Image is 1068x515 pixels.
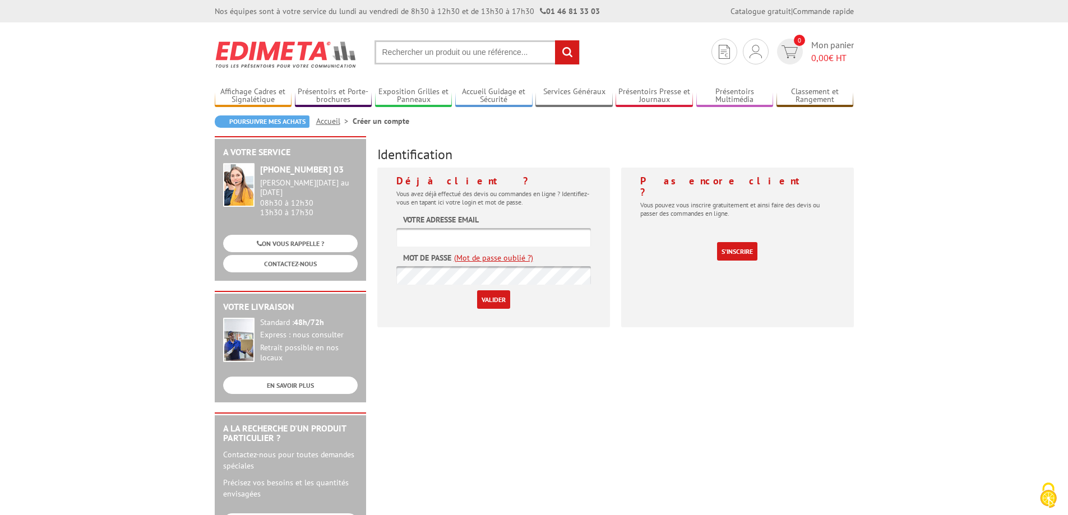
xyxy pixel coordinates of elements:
a: Affichage Cadres et Signalétique [215,87,292,105]
h2: A votre service [223,147,358,157]
div: Nos équipes sont à votre service du lundi au vendredi de 8h30 à 12h30 et de 13h30 à 17h30 [215,6,600,17]
a: Présentoirs Presse et Journaux [616,87,693,105]
strong: 48h/72h [294,317,324,327]
span: 0 [794,35,805,46]
p: Vous pouvez vous inscrire gratuitement et ainsi faire des devis ou passer des commandes en ligne. [640,201,835,217]
p: Contactez-nous pour toutes demandes spéciales [223,449,358,471]
label: Mot de passe [403,252,451,263]
a: (Mot de passe oublié ?) [454,252,533,263]
div: [PERSON_NAME][DATE] au [DATE] [260,178,358,197]
a: Classement et Rangement [776,87,854,105]
a: Catalogue gratuit [731,6,791,16]
a: Accueil [316,116,353,126]
img: devis rapide [782,45,798,58]
button: Cookies (fenêtre modale) [1029,477,1068,515]
a: Commande rapide [793,6,854,16]
span: Mon panier [811,39,854,64]
strong: 01 46 81 33 03 [540,6,600,16]
span: € HT [811,52,854,64]
a: Poursuivre mes achats [215,115,309,128]
input: Rechercher un produit ou une référence... [375,40,580,64]
p: Précisez vos besoins et les quantités envisagées [223,477,358,499]
img: widget-livraison.jpg [223,318,255,362]
div: Express : nous consulter [260,330,358,340]
li: Créer un compte [353,115,409,127]
h4: Pas encore client ? [640,175,835,198]
h2: Votre livraison [223,302,358,312]
a: Exposition Grilles et Panneaux [375,87,452,105]
p: Vous avez déjà effectué des devis ou commandes en ligne ? Identifiez-vous en tapant ici votre log... [396,189,591,206]
div: 08h30 à 12h30 13h30 à 17h30 [260,178,358,217]
div: Retrait possible en nos locaux [260,343,358,363]
div: Standard : [260,318,358,328]
img: widget-service.jpg [223,163,255,207]
input: Valider [477,290,510,309]
img: Cookies (fenêtre modale) [1034,481,1062,509]
a: ON VOUS RAPPELLE ? [223,235,358,252]
a: EN SAVOIR PLUS [223,377,358,394]
strong: [PHONE_NUMBER] 03 [260,164,344,175]
a: Services Généraux [535,87,613,105]
img: devis rapide [750,45,762,58]
h4: Déjà client ? [396,175,591,187]
a: S'inscrire [717,242,757,261]
a: Accueil Guidage et Sécurité [455,87,533,105]
img: Edimeta [215,34,358,75]
a: devis rapide 0 Mon panier 0,00€ HT [774,39,854,64]
h2: A la recherche d'un produit particulier ? [223,424,358,443]
img: devis rapide [719,45,730,59]
span: 0,00 [811,52,829,63]
div: | [731,6,854,17]
label: Votre adresse email [403,214,479,225]
h3: Identification [377,147,854,162]
input: rechercher [555,40,579,64]
a: CONTACTEZ-NOUS [223,255,358,272]
a: Présentoirs Multimédia [696,87,774,105]
a: Présentoirs et Porte-brochures [295,87,372,105]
